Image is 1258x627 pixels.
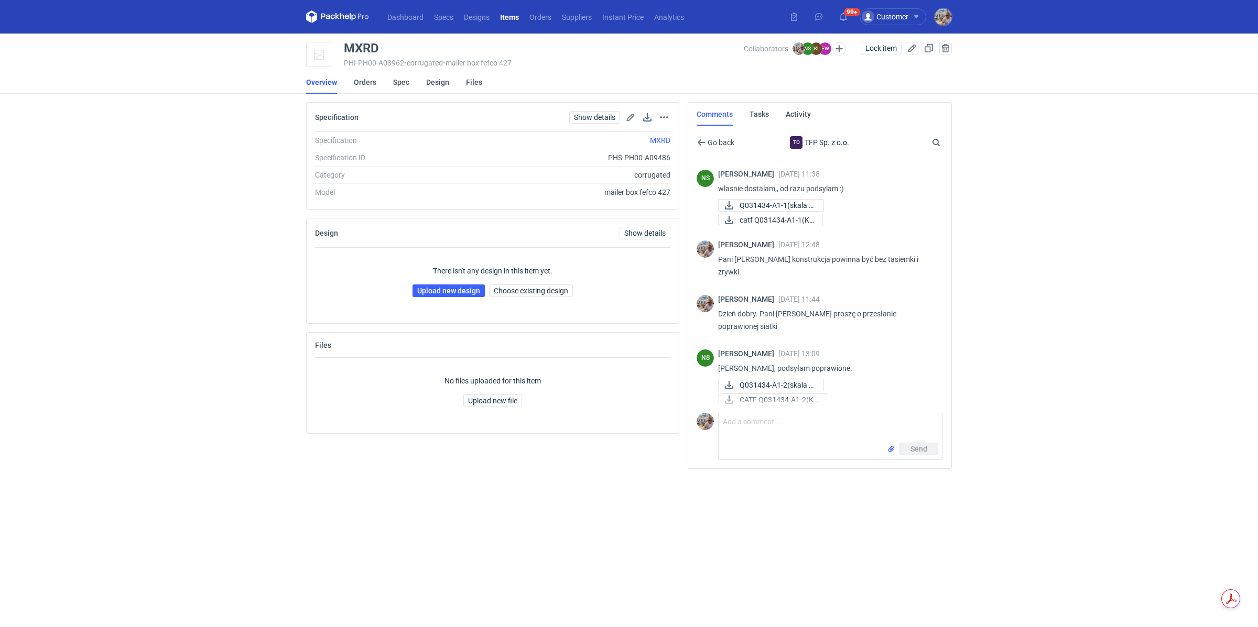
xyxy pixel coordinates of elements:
[718,182,935,195] p: wlasnie dostalam,, od razu podsylam :)
[457,187,670,197] div: mailer box fefco 427
[382,10,429,23] a: Dashboard
[697,136,735,149] button: Go back
[790,136,802,149] figcaption: To
[769,136,871,149] div: TFP Sp. z o.o.
[697,349,714,367] figcaption: NS
[650,136,670,145] a: MXRD
[718,253,935,278] p: Pani [PERSON_NAME] konstrukcja powinna być bez tasiemki i zrywki.
[620,227,670,239] a: Show details
[459,10,495,23] a: Designs
[697,413,714,430] div: Michał Palasek
[778,349,820,358] span: [DATE] 13:09
[740,379,815,391] span: Q031434-A1-2(skala 1...
[906,42,918,54] button: Edit item
[315,229,338,237] h2: Design
[315,152,457,163] div: Specification ID
[315,170,457,180] div: Category
[697,240,714,258] img: Michał Palasek
[865,45,897,52] span: Lock item
[697,170,714,187] div: Natalia Stępak
[718,170,778,178] span: [PERSON_NAME]
[697,295,714,312] img: Michał Palasek
[463,394,522,407] button: Upload new file
[935,8,952,26] img: Michał Palasek
[494,287,568,294] span: Choose existing design
[697,103,733,126] a: Comments
[790,136,802,149] div: TFP Sp. z o.o.
[495,10,524,23] a: Items
[810,42,822,55] figcaption: KI
[393,71,409,94] a: Spec
[718,295,778,303] span: [PERSON_NAME]
[444,376,541,386] p: No files uploaded for this item
[930,136,963,149] input: Search
[718,379,824,391] a: Q031434-A1-2(skala 1...
[750,103,769,126] a: Tasks
[718,393,827,406] a: CATF Q031434-A1-2(K)...
[457,170,670,180] div: corrugated
[429,10,459,23] a: Specs
[744,45,788,53] span: Collaborators
[641,111,654,124] button: Download specification
[718,349,778,358] span: [PERSON_NAME]
[718,240,778,249] span: [PERSON_NAME]
[557,10,597,23] a: Suppliers
[899,443,938,455] button: Send
[718,362,935,375] p: [PERSON_NAME], podsyłam poprawione.
[832,42,846,56] button: Edit collaborators
[658,111,670,124] button: Actions
[426,71,449,94] a: Design
[706,139,734,146] span: Go back
[433,266,552,276] p: There isn't any design in this item yet.
[718,199,824,212] a: Q031434-A1-1(skala 1...
[315,187,457,197] div: Model
[740,214,814,226] span: catf Q031434-A1-1(K)...
[524,10,557,23] a: Orders
[306,10,369,23] svg: Packhelp Pro
[354,71,376,94] a: Orders
[939,42,952,54] button: Delete item
[778,170,820,178] span: [DATE] 11:38
[861,42,902,54] button: Lock item
[466,71,482,94] a: Files
[344,42,379,54] div: MXRD
[457,152,670,163] div: PHS-PH00-A09486
[923,42,935,54] button: Duplicate Item
[718,379,823,391] div: Q031434-A1-2(skala 1).pdf
[697,349,714,367] div: Natalia Stępak
[697,170,714,187] figcaption: NS
[315,341,331,349] h2: Files
[718,214,823,226] a: catf Q031434-A1-1(K)...
[740,394,818,405] span: CATF Q031434-A1-2(K)...
[778,240,820,249] span: [DATE] 12:48
[344,59,744,67] div: PHI-PH00-A08962
[597,10,649,23] a: Instant Price
[315,113,359,122] h2: Specification
[468,397,517,404] span: Upload new file
[793,42,805,55] img: Michał Palasek
[413,284,485,297] a: Upload new design
[315,135,457,146] div: Specification
[649,10,689,23] a: Analytics
[860,8,935,25] button: Customer
[404,59,443,67] span: • corrugated
[862,10,908,23] div: Customer
[718,393,823,406] div: CATF Q031434-A1-2(K).PDF
[624,111,637,124] button: Edit spec
[489,284,573,297] button: Choose existing design
[740,200,815,211] span: Q031434-A1-1(skala 1...
[718,214,823,226] div: catf Q031434-A1-1(K).PDF
[778,295,820,303] span: [DATE] 11:44
[819,42,831,55] figcaption: EW
[569,111,620,124] a: Show details
[718,307,935,333] p: Dzień dobry. Pani [PERSON_NAME] proszę o przesłanie poprawionej siatki
[835,8,852,25] button: 99+
[910,445,927,453] span: Send
[718,199,823,212] div: Q031434-A1-1(skala 1).pdf
[786,103,811,126] a: Activity
[801,42,814,55] figcaption: NS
